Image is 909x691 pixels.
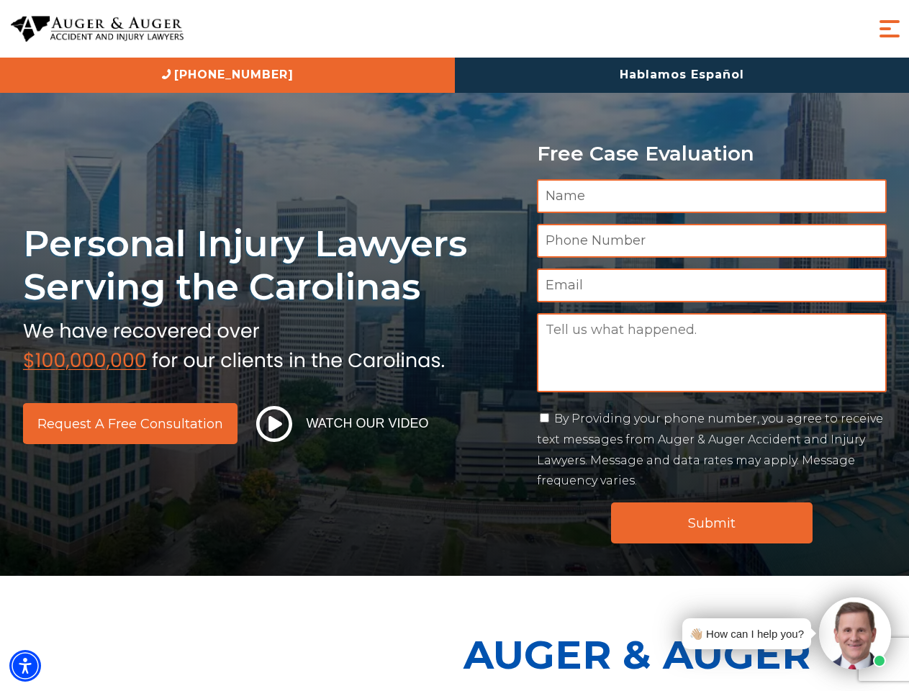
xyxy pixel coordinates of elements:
[537,224,887,258] input: Phone Number
[23,403,238,444] a: Request a Free Consultation
[11,16,184,42] img: Auger & Auger Accident and Injury Lawyers Logo
[537,412,883,487] label: By Providing your phone number, you agree to receive text messages from Auger & Auger Accident an...
[875,14,904,43] button: Menu
[611,502,813,543] input: Submit
[537,179,887,213] input: Name
[819,597,891,669] img: Intaker widget Avatar
[463,619,901,690] p: Auger & Auger
[252,405,433,443] button: Watch Our Video
[537,143,887,165] p: Free Case Evaluation
[23,316,445,371] img: sub text
[9,650,41,682] div: Accessibility Menu
[23,222,520,309] h1: Personal Injury Lawyers Serving the Carolinas
[537,268,887,302] input: Email
[689,624,804,643] div: 👋🏼 How can I help you?
[37,417,223,430] span: Request a Free Consultation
